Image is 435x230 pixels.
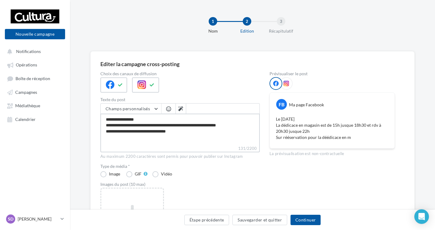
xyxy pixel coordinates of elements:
[4,73,66,84] a: Boîte de réception
[109,172,120,176] div: Image
[100,182,260,186] div: Images du post (10 max)
[106,106,150,111] span: Champs personnalisés
[16,49,41,54] span: Notifications
[100,154,260,159] div: Au maximum 2200 caractères sont permis pour pouvoir publier sur Instagram
[16,62,37,68] span: Opérations
[232,215,287,225] button: Sauvegarder et quitter
[270,149,395,157] div: La prévisualisation est non-contractuelle
[8,216,13,222] span: SD
[4,114,66,125] a: Calendrier
[15,90,37,95] span: Campagnes
[100,97,260,102] label: Texte du post
[4,87,66,97] a: Campagnes
[4,59,66,70] a: Opérations
[289,102,324,108] div: Ma page Facebook
[5,213,65,225] a: SD [PERSON_NAME]
[193,28,232,34] div: Nom
[209,17,217,26] div: 1
[100,145,260,152] label: 131/2200
[15,117,36,122] span: Calendrier
[135,172,141,176] div: GIF
[276,116,388,140] p: Le [DATE] La dédicace en magasin est de 15h jusque 18h30 et rdv à 20h30 jusque 22h Sur rééservati...
[18,216,58,222] p: [PERSON_NAME]
[4,100,66,111] a: Médiathèque
[291,215,321,225] button: Continuer
[262,28,301,34] div: Récapitulatif
[243,17,251,26] div: 2
[100,164,260,168] label: Type de média *
[15,103,40,108] span: Médiathèque
[228,28,266,34] div: Edition
[184,215,229,225] button: Étape précédente
[270,72,395,76] div: Prévisualiser le post
[161,172,172,176] div: Vidéo
[276,99,287,110] div: FB
[4,46,64,57] button: Notifications
[100,72,260,76] label: Choix des canaux de diffusion
[101,104,161,114] button: Champs personnalisés
[5,29,65,39] button: Nouvelle campagne
[277,17,285,26] div: 3
[16,76,50,81] span: Boîte de réception
[100,61,179,67] div: Editer la campagne cross-posting
[414,209,429,224] div: Open Intercom Messenger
